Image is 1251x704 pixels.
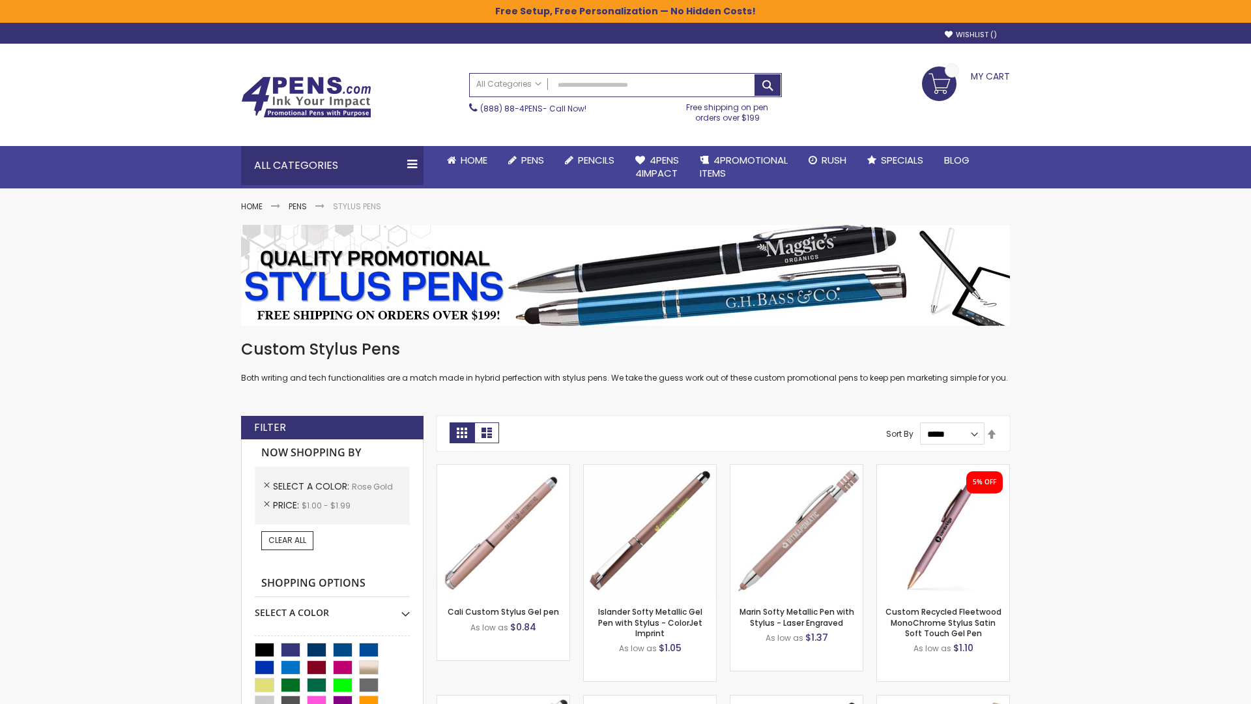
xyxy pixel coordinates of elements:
[730,465,863,597] img: Marin Softy Metallic Pen with Stylus - Laser Engraved-Rose Gold
[470,74,548,95] a: All Categories
[437,464,569,475] a: Cali Custom Stylus Gel pen-Rose Gold
[700,153,788,180] span: 4PROMOTIONAL ITEMS
[437,146,498,175] a: Home
[584,464,716,475] a: Islander Softy Metallic Gel Pen with Stylus - ColorJet Imprint-Rose Gold
[302,500,351,511] span: $1.00 - $1.99
[877,465,1009,597] img: Custom Recycled Fleetwood MonoChrome Stylus Satin Soft Touch Gel Pen-Rose Gold
[584,465,716,597] img: Islander Softy Metallic Gel Pen with Stylus - ColorJet Imprint-Rose Gold
[333,201,381,212] strong: Stylus Pens
[857,146,934,175] a: Specials
[578,153,614,167] span: Pencils
[437,465,569,597] img: Cali Custom Stylus Gel pen-Rose Gold
[480,103,586,114] span: - Call Now!
[498,146,554,175] a: Pens
[877,464,1009,475] a: Custom Recycled Fleetwood MonoChrome Stylus Satin Soft Touch Gel Pen-Rose Gold
[450,422,474,443] strong: Grid
[241,225,1010,326] img: Stylus Pens
[766,632,803,643] span: As low as
[476,79,541,89] span: All Categories
[822,153,846,167] span: Rush
[241,339,1010,384] div: Both writing and tech functionalities are a match made in hybrid perfection with stylus pens. We ...
[241,76,371,118] img: 4Pens Custom Pens and Promotional Products
[973,478,996,487] div: 5% OFF
[598,606,702,638] a: Islander Softy Metallic Gel Pen with Stylus - ColorJet Imprint
[805,631,828,644] span: $1.37
[255,570,410,598] strong: Shopping Options
[689,146,798,188] a: 4PROMOTIONALITEMS
[913,643,951,654] span: As low as
[254,420,286,435] strong: Filter
[289,201,307,212] a: Pens
[625,146,689,188] a: 4Pens4impact
[881,153,923,167] span: Specials
[241,146,424,185] div: All Categories
[470,622,508,633] span: As low as
[945,30,997,40] a: Wishlist
[268,535,306,546] span: Clear All
[740,606,854,628] a: Marin Softy Metallic Pen with Stylus - Laser Engraved
[521,153,544,167] span: Pens
[885,606,1001,638] a: Custom Recycled Fleetwood MonoChrome Stylus Satin Soft Touch Gel Pen
[273,480,352,493] span: Select A Color
[448,606,559,617] a: Cali Custom Stylus Gel pen
[352,481,393,492] span: Rose Gold
[273,499,302,512] span: Price
[953,641,973,654] span: $1.10
[480,103,543,114] a: (888) 88-4PENS
[944,153,970,167] span: Blog
[261,531,313,550] a: Clear All
[659,641,682,654] span: $1.05
[554,146,625,175] a: Pencils
[241,201,263,212] a: Home
[255,597,410,619] div: Select A Color
[255,439,410,467] strong: Now Shopping by
[934,146,980,175] a: Blog
[673,97,783,123] div: Free shipping on pen orders over $199
[619,643,657,654] span: As low as
[730,464,863,475] a: Marin Softy Metallic Pen with Stylus - Laser Engraved-Rose Gold
[798,146,857,175] a: Rush
[510,621,536,634] span: $0.84
[635,153,679,180] span: 4Pens 4impact
[461,153,487,167] span: Home
[241,339,1010,360] h1: Custom Stylus Pens
[886,428,913,439] label: Sort By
